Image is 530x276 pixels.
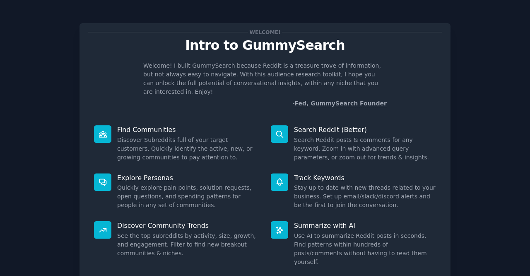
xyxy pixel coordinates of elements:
p: Welcome! I built GummySearch because Reddit is a treasure trove of information, but not always ea... [143,61,387,96]
dd: Discover Subreddits full of your target customers. Quickly identify the active, new, or growing c... [117,136,259,162]
p: Search Reddit (Better) [294,125,436,134]
p: Explore Personas [117,173,259,182]
p: Discover Community Trends [117,221,259,230]
p: Summarize with AI [294,221,436,230]
span: Welcome! [248,28,282,37]
dd: Use AI to summarize Reddit posts in seconds. Find patterns within hundreds of posts/comments with... [294,232,436,266]
p: Find Communities [117,125,259,134]
dd: Search Reddit posts & comments for any keyword. Zoom in with advanced query parameters, or zoom o... [294,136,436,162]
dd: Stay up to date with new threads related to your business. Set up email/slack/discord alerts and ... [294,183,436,210]
p: Track Keywords [294,173,436,182]
dd: Quickly explore pain points, solution requests, open questions, and spending patterns for people ... [117,183,259,210]
a: Fed, GummySearch Founder [294,100,387,107]
dd: See the top subreddits by activity, size, growth, and engagement. Filter to find new breakout com... [117,232,259,258]
div: - [292,99,387,108]
p: Intro to GummySearch [88,38,442,53]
